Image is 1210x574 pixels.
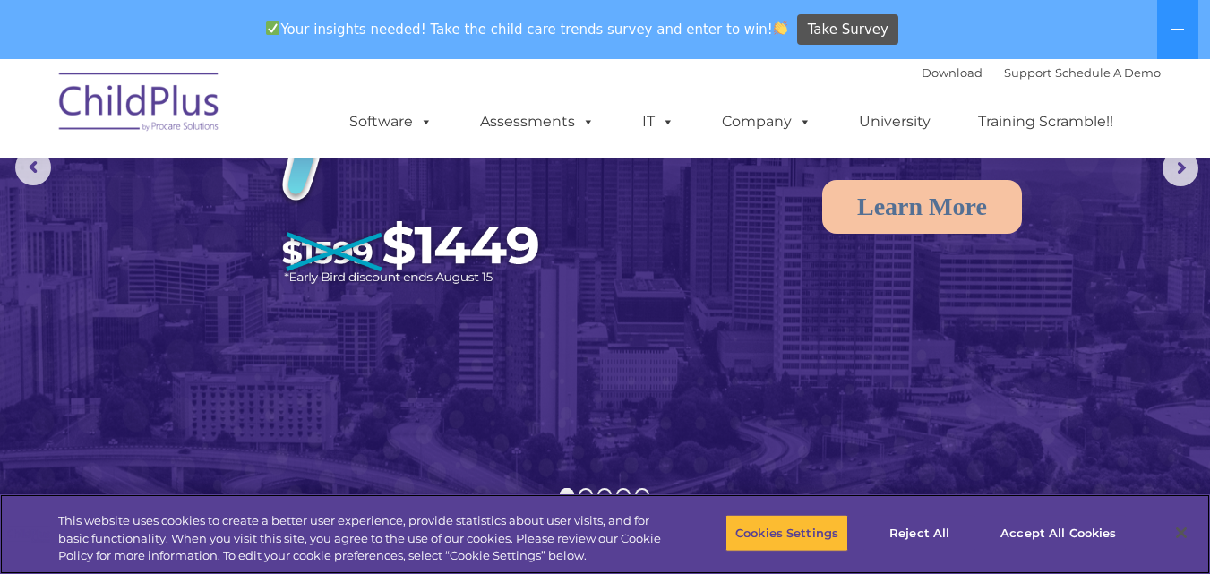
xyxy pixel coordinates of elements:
[863,514,975,552] button: Reject All
[249,192,325,205] span: Phone number
[249,118,304,132] span: Last name
[991,514,1126,552] button: Accept All Cookies
[922,65,1161,80] font: |
[58,512,665,565] div: This website uses cookies to create a better user experience, provide statistics about user visit...
[960,104,1131,140] a: Training Scramble!!
[1162,513,1201,553] button: Close
[266,21,279,35] img: ✅
[50,60,229,150] img: ChildPlus by Procare Solutions
[259,12,795,47] span: Your insights needed! Take the child care trends survey and enter to win!
[922,65,983,80] a: Download
[462,104,613,140] a: Assessments
[704,104,829,140] a: Company
[725,514,848,552] button: Cookies Settings
[1004,65,1051,80] a: Support
[1055,65,1161,80] a: Schedule A Demo
[822,180,1022,234] a: Learn More
[841,104,948,140] a: University
[797,14,898,46] a: Take Survey
[774,21,787,35] img: 👏
[331,104,451,140] a: Software
[624,104,692,140] a: IT
[808,14,888,46] span: Take Survey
